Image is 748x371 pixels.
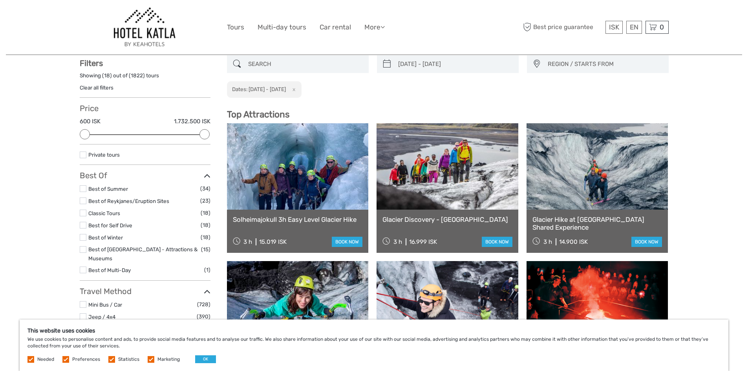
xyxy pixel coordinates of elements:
[90,12,100,22] button: Open LiveChat chat widget
[201,221,210,230] span: (18)
[201,233,210,242] span: (18)
[559,238,588,245] div: 14.900 ISK
[532,216,662,232] a: Glacier Hike at [GEOGRAPHIC_DATA] Shared Experience
[201,245,210,254] span: (15)
[382,216,512,223] a: Glacier Discovery - [GEOGRAPHIC_DATA]
[287,85,298,93] button: x
[88,186,128,192] a: Best of Summer
[482,237,512,247] a: book now
[174,117,210,126] label: 1.732.500 ISK
[88,302,122,308] a: Mini Bus / Car
[104,72,110,79] label: 18
[27,327,721,334] h5: This website uses cookies
[200,184,210,193] span: (34)
[88,267,131,273] a: Best of Multi-Day
[131,72,143,79] label: 1822
[80,171,210,180] h3: Best Of
[258,22,306,33] a: Multi-day tours
[200,196,210,205] span: (23)
[88,210,120,216] a: Classic Tours
[227,22,244,33] a: Tours
[80,287,210,296] h3: Travel Method
[364,22,385,33] a: More
[393,238,402,245] span: 3 h
[157,356,180,363] label: Marketing
[259,238,287,245] div: 15.019 ISK
[88,152,120,158] a: Private tours
[37,356,54,363] label: Needed
[80,58,103,68] strong: Filters
[11,14,89,20] p: We're away right now. Please check back later!
[243,238,252,245] span: 3 h
[521,21,604,34] span: Best price guarantee
[88,234,123,241] a: Best of Winter
[80,104,210,113] h3: Price
[72,356,100,363] label: Preferences
[88,314,115,320] a: Jeep / 4x4
[395,57,515,71] input: SELECT DATES
[233,216,363,223] a: Solheimajokull 3h Easy Level Glacier Hike
[658,23,665,31] span: 0
[88,198,169,204] a: Best of Reykjanes/Eruption Sites
[118,356,139,363] label: Statistics
[20,320,728,371] div: We use cookies to personalise content and ads, to provide social media features and to analyse ou...
[197,300,210,309] span: (728)
[626,21,642,34] div: EN
[88,222,132,228] a: Best for Self Drive
[80,72,210,84] div: Showing ( ) out of ( ) tours
[80,84,113,91] a: Clear all filters
[195,355,216,363] button: OK
[320,22,351,33] a: Car rental
[197,312,210,321] span: (390)
[80,117,101,126] label: 600 ISK
[88,246,198,261] a: Best of [GEOGRAPHIC_DATA] - Attractions & Museums
[609,23,619,31] span: ISK
[631,237,662,247] a: book now
[543,238,552,245] span: 3 h
[112,6,177,49] img: 462-d497edbe-725d-445a-8006-b08859142f12_logo_big.jpg
[409,238,437,245] div: 16.999 ISK
[227,109,289,120] b: Top Attractions
[332,237,362,247] a: book now
[544,58,665,71] button: REGION / STARTS FROM
[232,86,286,92] h2: Dates: [DATE] - [DATE]
[201,208,210,217] span: (18)
[245,57,365,71] input: SEARCH
[204,265,210,274] span: (1)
